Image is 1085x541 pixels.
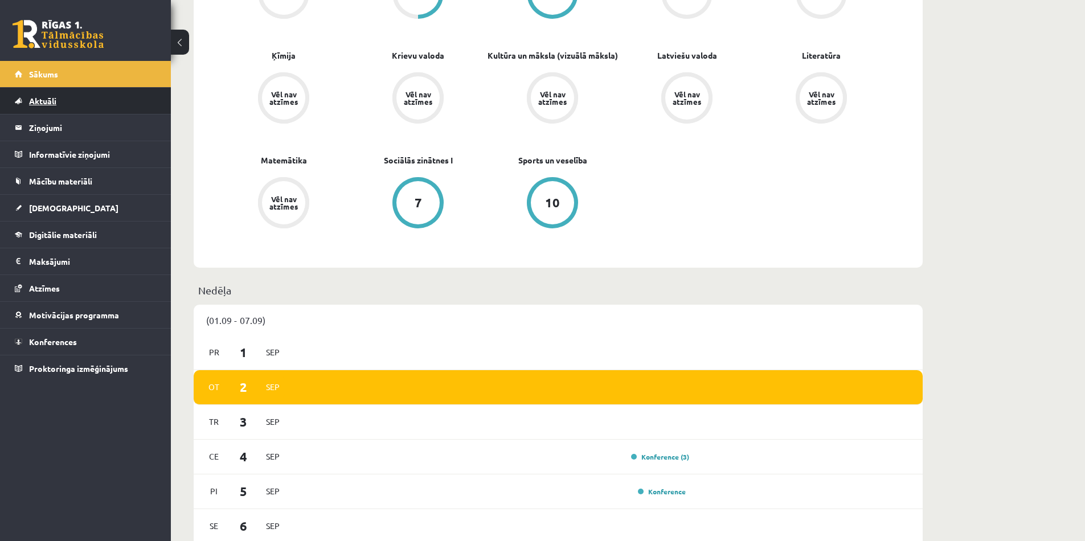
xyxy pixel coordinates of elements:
[216,72,351,126] a: Vēl nav atzīmes
[402,91,434,105] div: Vēl nav atzīmes
[15,302,157,328] a: Motivācijas programma
[15,248,157,274] a: Maksājumi
[29,363,128,374] span: Proktoringa izmēģinājums
[261,378,285,396] span: Sep
[226,517,261,535] span: 6
[351,72,485,126] a: Vēl nav atzīmes
[226,412,261,431] span: 3
[198,282,918,298] p: Nedēļa
[657,50,717,62] a: Latviešu valoda
[754,72,889,126] a: Vēl nav atzīmes
[671,91,703,105] div: Vēl nav atzīmes
[29,310,119,320] span: Motivācijas programma
[351,177,485,231] a: 7
[29,96,56,106] span: Aktuāli
[485,72,620,126] a: Vēl nav atzīmes
[29,337,77,347] span: Konferences
[261,154,307,166] a: Matemātika
[485,177,620,231] a: 10
[15,195,157,221] a: [DEMOGRAPHIC_DATA]
[29,176,92,186] span: Mācību materiāli
[13,20,104,48] a: Rīgas 1. Tālmācības vidusskola
[15,329,157,355] a: Konferences
[488,50,618,62] a: Kultūra un māksla (vizuālā māksla)
[202,413,226,431] span: Tr
[194,305,923,335] div: (01.09 - 07.09)
[261,482,285,500] span: Sep
[202,448,226,465] span: Ce
[545,196,560,209] div: 10
[15,114,157,141] a: Ziņojumi
[202,343,226,361] span: Pr
[15,88,157,114] a: Aktuāli
[202,482,226,500] span: Pi
[268,195,300,210] div: Vēl nav atzīmes
[261,517,285,535] span: Sep
[15,168,157,194] a: Mācību materiāli
[415,196,422,209] div: 7
[29,248,157,274] legend: Maksājumi
[620,72,754,126] a: Vēl nav atzīmes
[226,378,261,396] span: 2
[15,61,157,87] a: Sākums
[202,378,226,396] span: Ot
[29,69,58,79] span: Sākums
[15,355,157,382] a: Proktoringa izmēģinājums
[202,517,226,535] span: Se
[392,50,444,62] a: Krievu valoda
[802,50,841,62] a: Literatūra
[29,229,97,240] span: Digitālie materiāli
[638,487,686,496] a: Konference
[261,448,285,465] span: Sep
[15,222,157,248] a: Digitālie materiāli
[268,91,300,105] div: Vēl nav atzīmes
[272,50,296,62] a: Ķīmija
[537,91,568,105] div: Vēl nav atzīmes
[226,343,261,362] span: 1
[261,343,285,361] span: Sep
[226,482,261,501] span: 5
[518,154,587,166] a: Sports un veselība
[29,203,118,213] span: [DEMOGRAPHIC_DATA]
[631,452,689,461] a: Konference (3)
[216,177,351,231] a: Vēl nav atzīmes
[29,283,60,293] span: Atzīmes
[805,91,837,105] div: Vēl nav atzīmes
[226,447,261,466] span: 4
[384,154,453,166] a: Sociālās zinātnes I
[29,141,157,167] legend: Informatīvie ziņojumi
[15,141,157,167] a: Informatīvie ziņojumi
[261,413,285,431] span: Sep
[15,275,157,301] a: Atzīmes
[29,114,157,141] legend: Ziņojumi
